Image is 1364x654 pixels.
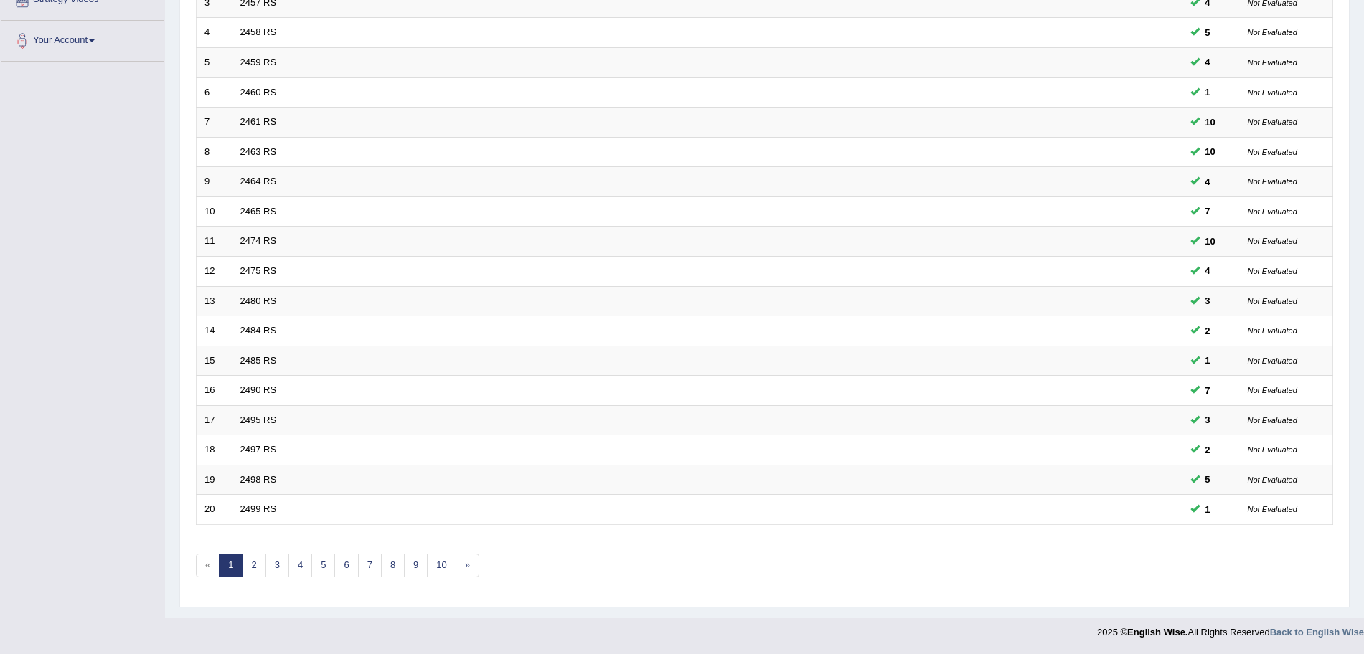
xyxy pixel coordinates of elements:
[1248,297,1297,305] small: Not Evaluated
[1248,416,1297,425] small: Not Evaluated
[240,414,277,425] a: 2495 RS
[1200,174,1216,189] span: You can still take this question
[1200,54,1216,70] span: You can still take this question
[1127,627,1187,638] strong: English Wise.
[197,108,232,138] td: 7
[1248,237,1297,245] small: Not Evaluated
[1200,204,1216,219] span: You can still take this question
[240,57,277,67] a: 2459 RS
[427,554,456,577] a: 10
[1200,25,1216,40] span: You can still take this question
[311,554,335,577] a: 5
[197,435,232,465] td: 18
[197,256,232,286] td: 12
[240,87,277,98] a: 2460 RS
[1200,383,1216,398] span: You can still take this question
[197,18,232,48] td: 4
[197,316,232,346] td: 14
[1200,472,1216,487] span: You can still take this question
[197,137,232,167] td: 8
[1200,442,1216,458] span: You can still take this question
[1248,475,1297,484] small: Not Evaluated
[1270,627,1364,638] a: Back to English Wise
[265,554,289,577] a: 3
[242,554,265,577] a: 2
[240,27,277,37] a: 2458 RS
[240,206,277,217] a: 2465 RS
[1248,207,1297,216] small: Not Evaluated
[1248,88,1297,97] small: Not Evaluated
[240,474,277,485] a: 2498 RS
[1248,177,1297,186] small: Not Evaluated
[288,554,312,577] a: 4
[1200,144,1221,159] span: You cannot take this question anymore
[240,295,277,306] a: 2480 RS
[1200,85,1216,100] span: You can still take this question
[1200,412,1216,427] span: You can still take this question
[404,554,428,577] a: 9
[197,405,232,435] td: 17
[240,384,277,395] a: 2490 RS
[358,554,382,577] a: 7
[197,48,232,78] td: 5
[381,554,405,577] a: 8
[1200,293,1216,308] span: You can still take this question
[1248,148,1297,156] small: Not Evaluated
[240,325,277,336] a: 2484 RS
[197,495,232,525] td: 20
[1248,505,1297,513] small: Not Evaluated
[240,444,277,455] a: 2497 RS
[1200,115,1221,130] span: You cannot take this question anymore
[1248,267,1297,275] small: Not Evaluated
[456,554,479,577] a: »
[1248,386,1297,394] small: Not Evaluated
[1200,502,1216,517] span: You can still take this question
[197,77,232,108] td: 6
[1200,323,1216,338] span: You can still take this question
[240,265,277,276] a: 2475 RS
[197,376,232,406] td: 16
[1097,618,1364,639] div: 2025 © All Rights Reserved
[1248,326,1297,335] small: Not Evaluated
[197,167,232,197] td: 9
[240,176,277,186] a: 2464 RS
[240,503,277,514] a: 2499 RS
[197,346,232,376] td: 15
[1200,234,1221,249] span: You cannot take this question anymore
[240,146,277,157] a: 2463 RS
[240,116,277,127] a: 2461 RS
[1248,356,1297,365] small: Not Evaluated
[1200,353,1216,368] span: You can still take this question
[1248,28,1297,37] small: Not Evaluated
[334,554,358,577] a: 6
[240,235,277,246] a: 2474 RS
[1248,118,1297,126] small: Not Evaluated
[1248,445,1297,454] small: Not Evaluated
[219,554,243,577] a: 1
[240,355,277,366] a: 2485 RS
[1248,58,1297,67] small: Not Evaluated
[197,196,232,227] td: 10
[197,465,232,495] td: 19
[196,554,220,577] span: «
[1200,263,1216,278] span: You can still take this question
[1,21,164,57] a: Your Account
[197,227,232,257] td: 11
[197,286,232,316] td: 13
